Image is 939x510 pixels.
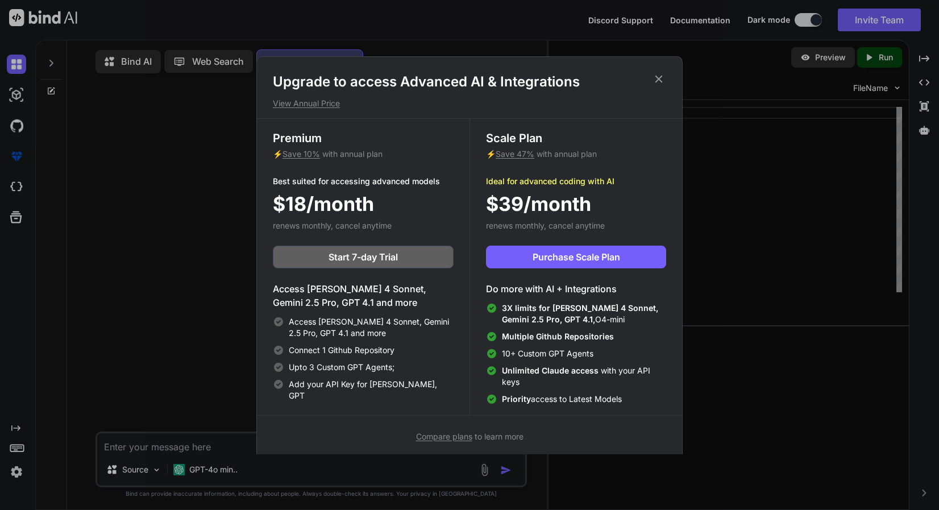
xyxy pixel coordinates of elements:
h4: Access [PERSON_NAME] 4 Sonnet, Gemini 2.5 Pro, GPT 4.1 and more [273,282,454,309]
p: ⚡ with annual plan [486,148,666,160]
h3: Scale Plan [486,130,666,146]
span: O4-mini [502,302,666,325]
button: Start 7-day Trial [273,246,454,268]
span: Multiple Github Repositories [502,331,614,341]
span: $39/month [486,189,591,218]
span: Unlimited Claude access [502,366,601,375]
h1: Upgrade to access Advanced AI & Integrations [273,73,666,91]
span: renews monthly, cancel anytime [486,221,605,230]
span: Purchase Scale Plan [533,250,620,264]
span: access to Latest Models [502,393,622,405]
span: Start 7-day Trial [329,250,398,264]
span: to learn more [416,432,523,441]
p: Ideal for advanced coding with AI [486,176,666,187]
span: Add your API Key for [PERSON_NAME], GPT [289,379,454,401]
span: renews monthly, cancel anytime [273,221,392,230]
span: Access [PERSON_NAME] 4 Sonnet, Gemini 2.5 Pro, GPT 4.1 and more [289,316,454,339]
span: Upto 3 Custom GPT Agents; [289,362,394,373]
p: ⚡ with annual plan [273,148,454,160]
span: Save 10% [282,149,320,159]
span: 3X limits for [PERSON_NAME] 4 Sonnet, Gemini 2.5 Pro, GPT 4.1, [502,303,658,324]
h3: Premium [273,130,454,146]
span: 10+ Custom GPT Agents [502,348,593,359]
span: Priority [502,394,531,404]
span: $18/month [273,189,374,218]
span: Compare plans [416,432,472,441]
span: Connect 1 Github Repository [289,345,394,356]
p: Best suited for accessing advanced models [273,176,454,187]
span: with your API keys [502,365,666,388]
h4: Do more with AI + Integrations [486,282,666,296]
button: Purchase Scale Plan [486,246,666,268]
p: View Annual Price [273,98,666,109]
span: Save 47% [496,149,534,159]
